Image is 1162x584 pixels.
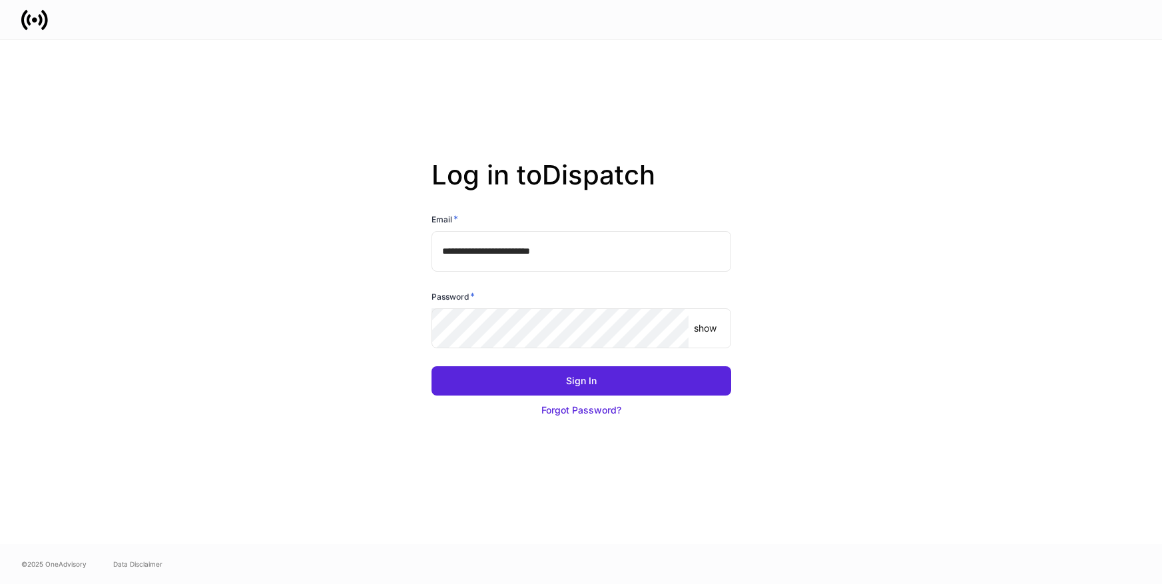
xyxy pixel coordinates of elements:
h6: Email [432,212,458,226]
button: Sign In [432,366,731,396]
a: Data Disclaimer [113,559,162,569]
div: Forgot Password? [541,404,621,417]
div: Sign In [566,374,597,388]
button: Forgot Password? [432,396,731,425]
p: show [694,322,717,335]
h6: Password [432,290,475,303]
h2: Log in to Dispatch [432,159,731,212]
span: © 2025 OneAdvisory [21,559,87,569]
